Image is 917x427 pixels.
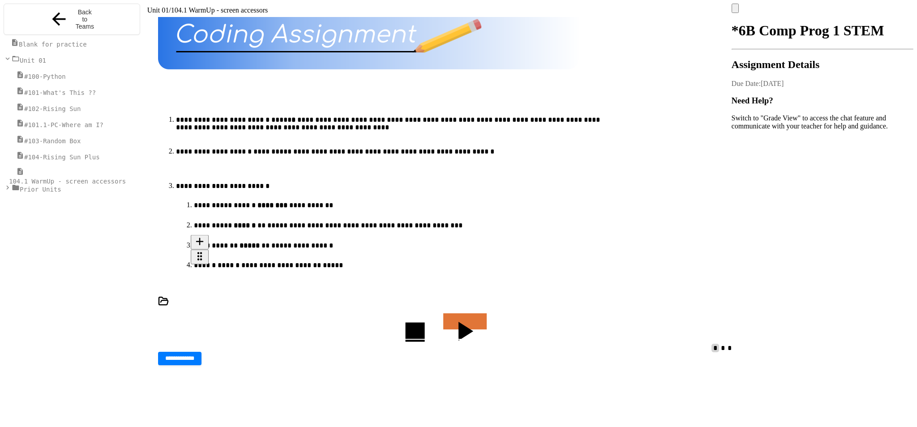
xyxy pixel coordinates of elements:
h1: *6B Comp Prog 1 STEM [732,22,913,39]
h2: Assignment Details [732,59,913,71]
span: [DATE] [761,80,784,87]
span: Prior Units [20,186,61,193]
span: 104.1 WarmUp - screen accessors [171,6,268,14]
span: #104-Rising Sun Plus [24,154,100,161]
span: Unit 01 [20,57,46,64]
p: Switch to "Grade View" to access the chat feature and communicate with your teacher for help and ... [732,114,913,130]
span: Blank for practice [19,41,87,48]
span: / [169,6,171,14]
h3: Need Help? [732,96,913,106]
span: #103-Random Box [24,137,81,145]
span: #101-What's This ?? [24,89,96,96]
span: #101.1-PC-Where am I? [24,121,103,128]
span: #100-Python [24,73,66,80]
span: 104.1 WarmUp - screen accessors [9,178,126,185]
span: #102-Rising Sun [24,105,81,112]
span: Back to Teams [74,9,95,30]
span: Unit 01 [147,6,169,14]
span: Due Date: [732,80,761,87]
div: My Account [732,4,913,13]
button: Back to Teams [4,4,140,35]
